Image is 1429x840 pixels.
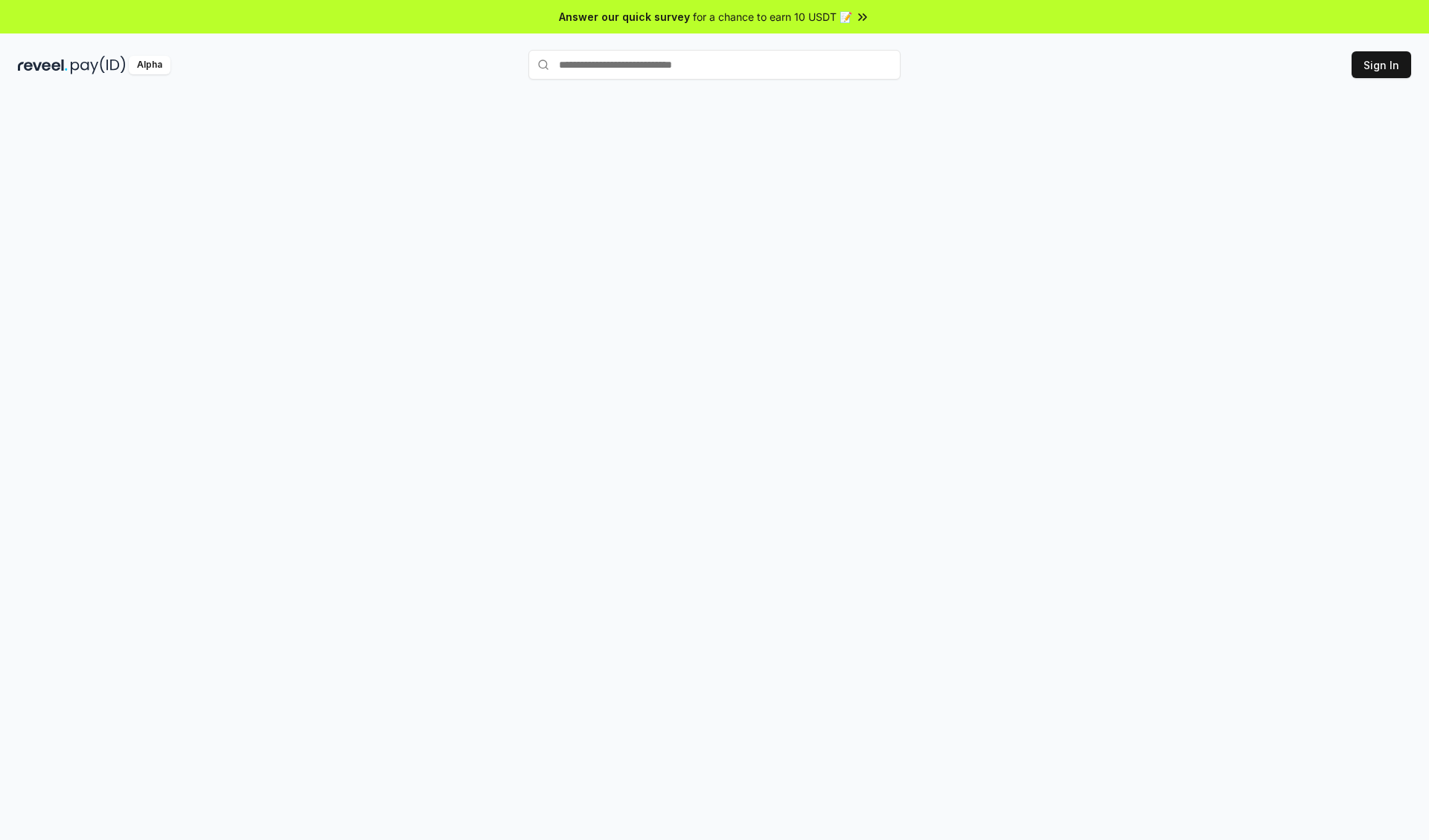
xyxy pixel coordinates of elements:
span: Answer our quick survey [559,9,690,25]
img: reveel_dark [18,56,68,74]
span: for a chance to earn 10 USDT 📝 [693,9,852,25]
img: pay_id [71,56,126,74]
button: Sign In [1352,51,1411,78]
div: Alpha [129,56,170,74]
